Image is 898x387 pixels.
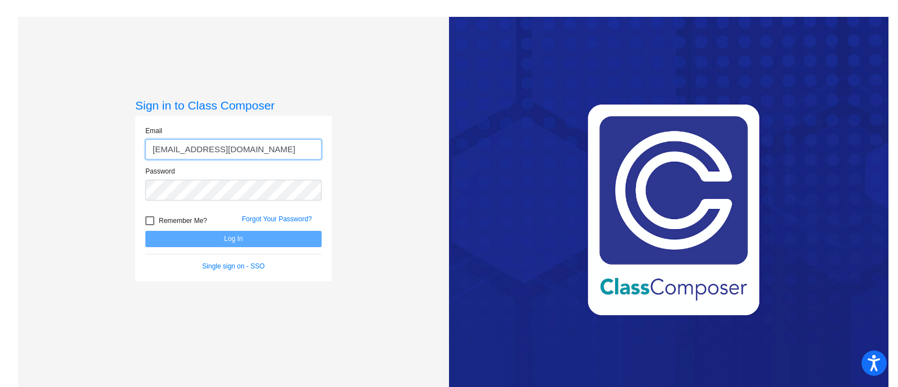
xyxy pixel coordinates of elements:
[242,215,312,223] a: Forgot Your Password?
[135,98,332,112] h3: Sign in to Class Composer
[145,166,175,176] label: Password
[159,214,207,227] span: Remember Me?
[145,231,322,247] button: Log In
[202,262,264,270] a: Single sign on - SSO
[145,126,162,136] label: Email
